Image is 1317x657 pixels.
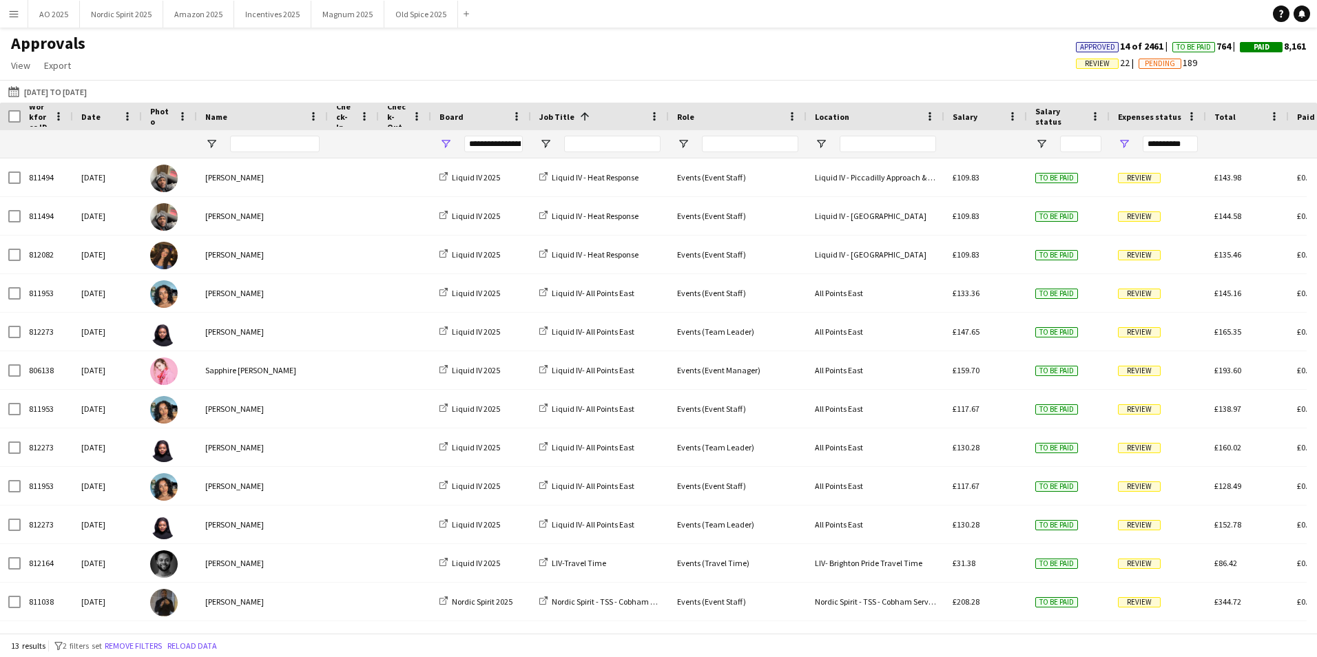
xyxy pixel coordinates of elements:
[539,442,634,452] a: Liquid IV- All Points East
[11,59,30,72] span: View
[1214,112,1236,122] span: Total
[387,101,406,132] span: Check-Out
[552,365,634,375] span: Liquid IV- All Points East
[439,404,500,414] a: Liquid IV 2025
[539,326,634,337] a: Liquid IV- All Points East
[702,136,798,152] input: Role Filter Input
[552,211,639,221] span: Liquid IV - Heat Response
[1214,326,1241,337] span: £165.35
[1297,481,1316,491] span: £0.00
[1035,250,1078,260] span: To be paid
[552,558,606,568] span: LIV-Travel Time
[1118,366,1161,376] span: Review
[1118,173,1161,183] span: Review
[439,112,464,122] span: Board
[197,428,328,466] div: [PERSON_NAME]
[1297,112,1315,122] span: Paid
[1214,249,1241,260] span: £135.46
[150,357,178,385] img: Sapphire ONeill
[73,197,142,235] div: [DATE]
[6,83,90,100] button: [DATE] to [DATE]
[163,1,234,28] button: Amazon 2025
[39,56,76,74] a: Export
[452,326,500,337] span: Liquid IV 2025
[1035,404,1078,415] span: To be paid
[197,583,328,620] div: [PERSON_NAME]
[1297,596,1316,607] span: £0.00
[150,319,178,346] img: Marlene Madenge
[807,313,944,351] div: All Points East
[439,249,500,260] a: Liquid IV 2025
[230,136,320,152] input: Name Filter Input
[439,442,500,452] a: Liquid IV 2025
[197,236,328,273] div: [PERSON_NAME]
[1118,289,1161,299] span: Review
[669,197,807,235] div: Events (Event Staff)
[63,640,102,651] span: 2 filters set
[807,236,944,273] div: Liquid IV - [GEOGRAPHIC_DATA]
[1035,520,1078,530] span: To be paid
[1297,249,1316,260] span: £0.00
[1035,559,1078,569] span: To be paid
[439,288,500,298] a: Liquid IV 2025
[29,101,48,132] span: Workforce ID
[669,351,807,389] div: Events (Event Manager)
[807,583,944,620] div: Nordic Spirit - TSS - Cobham Services
[80,1,163,28] button: Nordic Spirit 2025
[953,288,979,298] span: £133.36
[953,596,979,607] span: £208.28
[807,274,944,312] div: All Points East
[150,435,178,462] img: Marlene Madenge
[953,404,979,414] span: £117.67
[1214,211,1241,221] span: £144.58
[1118,443,1161,453] span: Review
[539,172,639,182] a: Liquid IV - Heat Response
[452,481,500,491] span: Liquid IV 2025
[1035,481,1078,492] span: To be paid
[552,596,679,607] span: Nordic Spirit - TSS - Cobham Services
[1118,559,1161,569] span: Review
[552,249,639,260] span: Liquid IV - Heat Response
[452,558,500,568] span: Liquid IV 2025
[197,544,328,582] div: [PERSON_NAME]
[539,404,634,414] a: Liquid IV- All Points East
[1297,172,1316,182] span: £0.00
[336,101,354,132] span: Check-In
[44,59,71,72] span: Export
[953,326,979,337] span: £147.65
[807,351,944,389] div: All Points East
[102,638,165,654] button: Remove filters
[1118,211,1161,222] span: Review
[539,481,634,491] a: Liquid IV- All Points East
[1080,43,1115,52] span: Approved
[552,442,634,452] span: Liquid IV- All Points East
[539,112,574,122] span: Job Title
[1254,43,1269,52] span: Paid
[1118,138,1130,150] button: Open Filter Menu
[439,365,500,375] a: Liquid IV 2025
[205,138,218,150] button: Open Filter Menu
[150,203,178,231] img: Fayyad Garuba
[1035,173,1078,183] span: To be paid
[552,404,634,414] span: Liquid IV- All Points East
[1076,56,1139,69] span: 22
[1145,59,1175,68] span: Pending
[953,558,975,568] span: £31.38
[73,313,142,351] div: [DATE]
[439,481,500,491] a: Liquid IV 2025
[21,428,73,466] div: 812273
[21,197,73,235] div: 811494
[205,112,227,122] span: Name
[197,158,328,196] div: [PERSON_NAME]
[552,326,634,337] span: Liquid IV- All Points East
[73,428,142,466] div: [DATE]
[439,558,500,568] a: Liquid IV 2025
[197,505,328,543] div: [PERSON_NAME]
[21,544,73,582] div: 812164
[73,236,142,273] div: [DATE]
[815,138,827,150] button: Open Filter Menu
[1035,597,1078,607] span: To be paid
[1297,558,1316,568] span: £0.00
[539,211,639,221] a: Liquid IV - Heat Response
[669,467,807,505] div: Events (Event Staff)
